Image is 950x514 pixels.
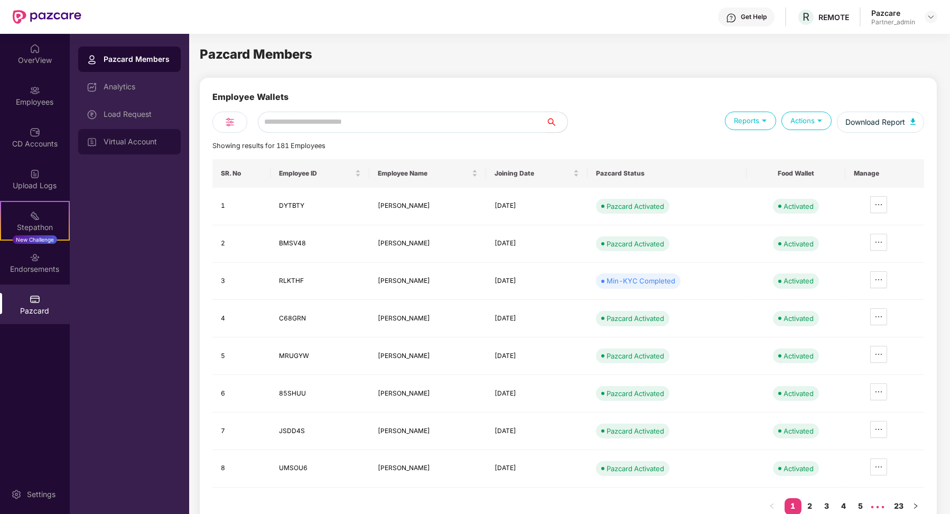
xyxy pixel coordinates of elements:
span: Employee ID [279,169,353,178]
img: svg+xml;base64,PHN2ZyBpZD0iSG9tZSIgeG1sbnM9Imh0dHA6Ly93d3cudzMub3JnLzIwMDAvc3ZnIiB3aWR0aD0iMjAiIG... [30,43,40,54]
span: Pazcard Members [200,47,312,62]
td: JSDD4S [271,412,369,450]
th: Employee ID [271,159,369,188]
td: UMSOU6 [271,450,369,488]
td: 4 [212,300,271,337]
img: svg+xml;base64,PHN2ZyB4bWxucz0iaHR0cDovL3d3dy53My5vcmcvMjAwMC9zdmciIHdpZHRoPSIyNCIgaGVpZ2h0PSIyNC... [223,116,236,128]
div: Pazcard Activated [607,351,664,361]
div: Pazcard Members [104,54,172,65]
div: Pazcard Activated [607,426,664,436]
a: 3 [818,498,835,514]
div: Load Request [104,110,172,118]
span: Showing results for 181 Employees [212,142,325,150]
td: [DATE] [486,225,588,263]
div: Pazcard Activated [607,463,664,474]
button: Download Report [837,112,924,133]
div: Pazcard Activated [607,201,664,212]
img: svg+xml;base64,PHN2ZyBpZD0iRW1wbG95ZWVzIiB4bWxucz0iaHR0cDovL3d3dy53My5vcmcvMjAwMC9zdmciIHdpZHRoPS... [30,85,40,96]
img: svg+xml;base64,PHN2ZyBpZD0iRHJvcGRvd24tMzJ4MzIiIHhtbG5zPSJodHRwOi8vd3d3LnczLm9yZy8yMDAwL3N2ZyIgd2... [927,13,935,21]
td: 6 [212,375,271,412]
img: svg+xml;base64,PHN2ZyB4bWxucz0iaHR0cDovL3d3dy53My5vcmcvMjAwMC9zdmciIHdpZHRoPSIyMSIgaGVpZ2h0PSIyMC... [30,210,40,221]
div: REMOTE [818,12,849,22]
td: C68GRN [271,300,369,337]
td: [DATE] [486,263,588,300]
div: Actions [781,112,832,130]
span: ellipsis [871,200,887,209]
td: [DATE] [486,375,588,412]
td: 3 [212,263,271,300]
img: svg+xml;base64,PHN2ZyBpZD0iU2V0dGluZy0yMHgyMCIgeG1sbnM9Imh0dHA6Ly93d3cudzMub3JnLzIwMDAvc3ZnIiB3aW... [11,489,22,500]
div: Activated [784,276,814,286]
span: ellipsis [871,313,887,321]
a: 5 [852,498,869,514]
td: [PERSON_NAME] [369,412,486,450]
span: Employee Name [378,169,470,178]
div: Analytics [104,82,172,91]
th: Manage [845,159,924,188]
td: DYTBTY [271,188,369,225]
span: R [803,11,809,23]
div: Get Help [741,13,767,21]
div: Employee Wallets [212,90,288,112]
div: Activated [784,238,814,249]
button: ellipsis [870,421,887,438]
td: RLKTHF [271,263,369,300]
span: right [912,503,919,509]
td: [PERSON_NAME] [369,263,486,300]
span: Joining Date [495,169,571,178]
img: svg+xml;base64,PHN2ZyBpZD0iRGFzaGJvYXJkIiB4bWxucz0iaHR0cDovL3d3dy53My5vcmcvMjAwMC9zdmciIHdpZHRoPS... [87,82,97,93]
td: [PERSON_NAME] [369,337,486,375]
a: 2 [802,498,818,514]
div: Settings [24,489,59,500]
td: 5 [212,337,271,375]
th: SR. No [212,159,271,188]
img: svg+xml;base64,PHN2ZyB4bWxucz0iaHR0cDovL3d3dy53My5vcmcvMjAwMC9zdmciIHhtbG5zOnhsaW5rPSJodHRwOi8vd3... [910,118,916,125]
span: search [546,118,567,126]
td: 2 [212,225,271,263]
img: svg+xml;base64,PHN2ZyB4bWxucz0iaHR0cDovL3d3dy53My5vcmcvMjAwMC9zdmciIHdpZHRoPSIxOSIgaGVpZ2h0PSIxOS... [815,115,825,125]
td: [PERSON_NAME] [369,375,486,412]
div: Reports [725,112,776,130]
td: 85SHUU [271,375,369,412]
img: svg+xml;base64,PHN2ZyBpZD0iVXBsb2FkX0xvZ3MiIGRhdGEtbmFtZT0iVXBsb2FkIExvZ3MiIHhtbG5zPSJodHRwOi8vd3... [30,169,40,179]
div: New Challenge [13,235,57,244]
button: search [546,112,568,133]
button: ellipsis [870,383,887,400]
td: [PERSON_NAME] [369,225,486,263]
button: ellipsis [870,196,887,213]
a: 1 [785,498,802,514]
div: Activated [784,463,814,474]
button: ellipsis [870,346,887,363]
span: ellipsis [871,425,887,434]
div: Min-KYC Completed [607,276,675,286]
div: Pazcard Activated [607,388,664,399]
a: 4 [835,498,852,514]
td: [DATE] [486,337,588,375]
div: Pazcare [871,8,915,18]
div: Virtual Account [104,137,172,146]
button: ellipsis [870,271,887,288]
img: svg+xml;base64,PHN2ZyBpZD0iVmlydHVhbF9BY2NvdW50IiBkYXRhLW5hbWU9IlZpcnR1YWwgQWNjb3VudCIgeG1sbnM9Im... [87,137,97,148]
th: Food Wallet [747,159,845,188]
td: [PERSON_NAME] [369,450,486,488]
td: 1 [212,188,271,225]
td: MRUGYW [271,337,369,375]
td: 8 [212,450,271,488]
span: Download Report [845,116,905,128]
td: BMSV48 [271,225,369,263]
img: svg+xml;base64,PHN2ZyBpZD0iQ0RfQWNjb3VudHMiIGRhdGEtbmFtZT0iQ0QgQWNjb3VudHMiIHhtbG5zPSJodHRwOi8vd3... [30,127,40,137]
img: svg+xml;base64,PHN2ZyBpZD0iTG9hZF9SZXF1ZXN0IiBkYXRhLW5hbWU9IkxvYWQgUmVxdWVzdCIgeG1sbnM9Imh0dHA6Ly... [87,109,97,120]
th: Joining Date [486,159,588,188]
img: svg+xml;base64,PHN2ZyBpZD0iSGVscC0zMngzMiIgeG1sbnM9Imh0dHA6Ly93d3cudzMub3JnLzIwMDAvc3ZnIiB3aWR0aD... [726,13,737,23]
span: left [769,503,775,509]
div: Pazcard Activated [607,238,664,249]
span: ellipsis [871,463,887,471]
img: svg+xml;base64,PHN2ZyB4bWxucz0iaHR0cDovL3d3dy53My5vcmcvMjAwMC9zdmciIHdpZHRoPSIxOSIgaGVpZ2h0PSIxOS... [759,115,769,125]
td: [PERSON_NAME] [369,300,486,337]
div: Partner_admin [871,18,915,26]
td: [DATE] [486,300,588,337]
th: Pazcard Status [588,159,747,188]
div: Activated [784,388,814,399]
span: ellipsis [871,276,887,284]
span: ellipsis [871,388,887,396]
